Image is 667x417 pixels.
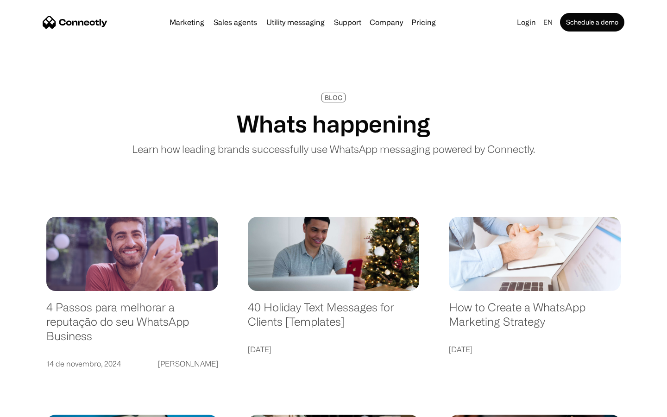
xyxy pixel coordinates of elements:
h1: Whats happening [237,110,430,138]
p: Learn how leading brands successfully use WhatsApp messaging powered by Connectly. [132,141,535,157]
a: Schedule a demo [560,13,624,32]
a: How to Create a WhatsApp Marketing Strategy [449,300,621,338]
a: 4 Passos para melhorar a reputação do seu WhatsApp Business [46,300,218,352]
a: Login [513,16,540,29]
div: en [543,16,553,29]
div: Company [370,16,403,29]
a: Support [330,19,365,26]
div: [DATE] [248,343,271,356]
div: BLOG [325,94,342,101]
a: Sales agents [210,19,261,26]
div: [PERSON_NAME] [158,357,218,370]
aside: Language selected: English [9,401,56,414]
div: [DATE] [449,343,472,356]
a: Pricing [408,19,440,26]
a: Marketing [166,19,208,26]
ul: Language list [19,401,56,414]
a: 40 Holiday Text Messages for Clients [Templates] [248,300,420,338]
a: Utility messaging [263,19,328,26]
div: 14 de novembro, 2024 [46,357,121,370]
